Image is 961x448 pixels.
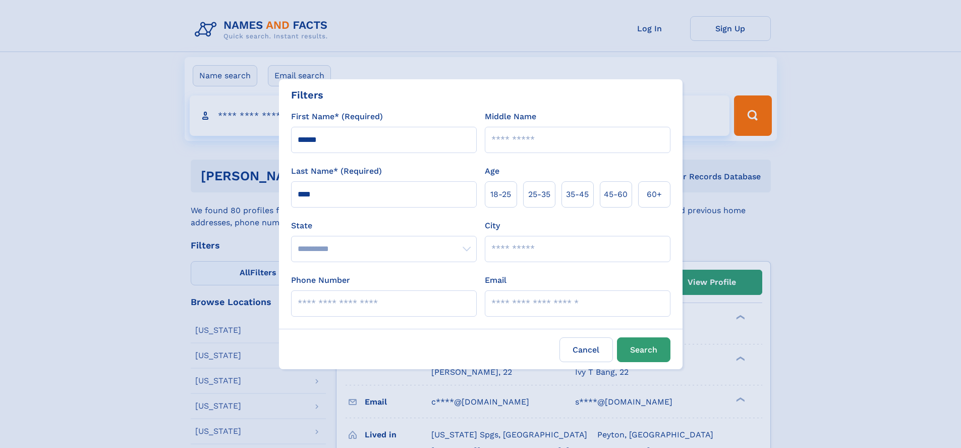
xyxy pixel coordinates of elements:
[490,188,511,201] span: 18‑25
[528,188,550,201] span: 25‑35
[291,87,323,103] div: Filters
[291,220,477,232] label: State
[485,220,500,232] label: City
[291,111,383,123] label: First Name* (Required)
[604,188,628,201] span: 45‑60
[566,188,589,201] span: 35‑45
[291,274,350,286] label: Phone Number
[485,165,499,177] label: Age
[485,274,506,286] label: Email
[647,188,662,201] span: 60+
[559,337,613,362] label: Cancel
[485,111,536,123] label: Middle Name
[291,165,382,177] label: Last Name* (Required)
[617,337,670,362] button: Search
